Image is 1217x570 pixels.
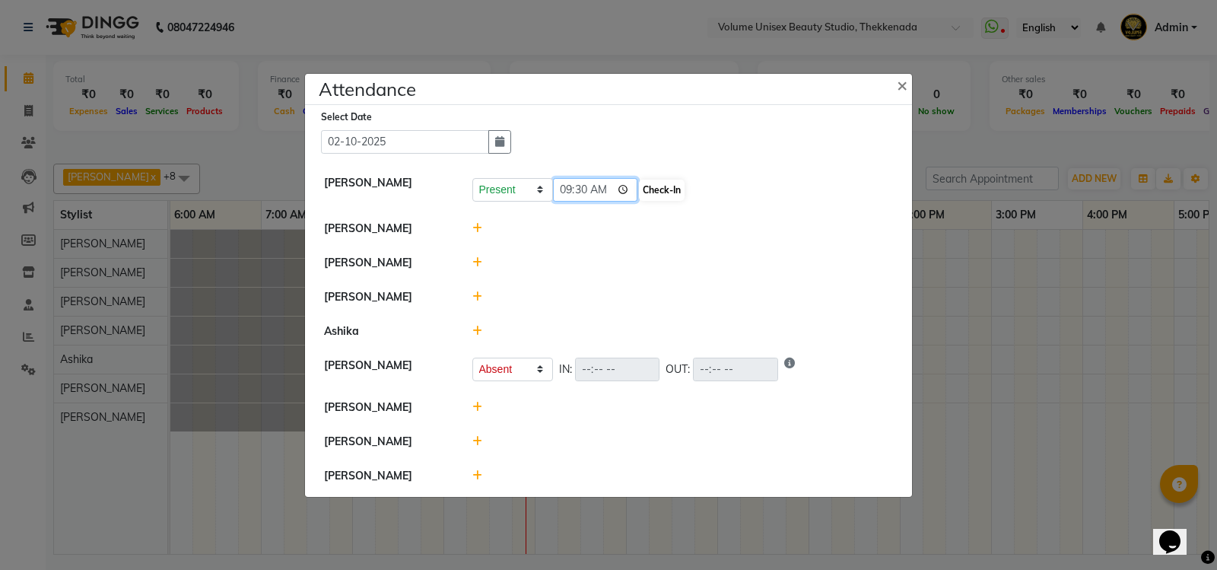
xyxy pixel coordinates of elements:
div: [PERSON_NAME] [313,434,461,450]
input: Select date [321,130,489,154]
div: [PERSON_NAME] [313,358,461,381]
span: × [897,73,907,96]
div: [PERSON_NAME] [313,400,461,416]
span: OUT: [666,361,690,377]
h4: Attendance [319,75,416,103]
div: [PERSON_NAME] [313,289,461,305]
div: [PERSON_NAME] [313,175,461,202]
button: Close [885,63,923,106]
div: [PERSON_NAME] [313,255,461,271]
div: Ashika [313,323,461,339]
div: [PERSON_NAME] [313,221,461,237]
div: [PERSON_NAME] [313,468,461,484]
label: Select Date [321,110,372,124]
iframe: chat widget [1153,509,1202,555]
i: Show reason [784,358,795,381]
button: Check-In [639,180,685,201]
span: IN: [559,361,572,377]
